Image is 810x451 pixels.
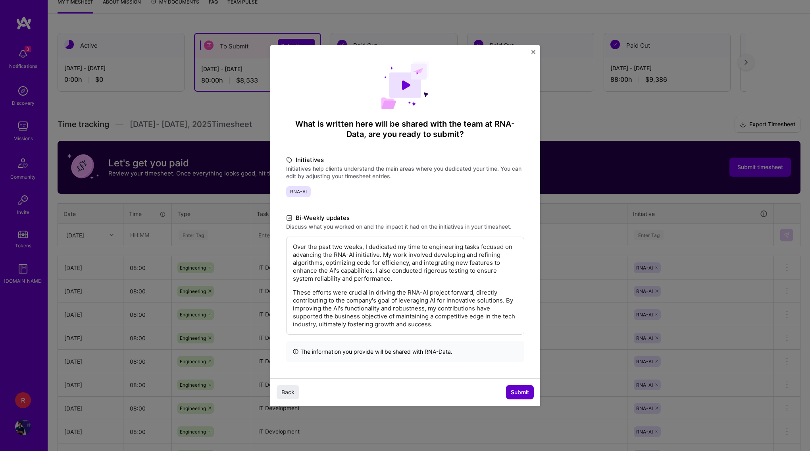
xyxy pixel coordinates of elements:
[293,289,518,328] p: These efforts were crucial in driving the RNA-AI project forward, directly contributing to the co...
[277,385,299,399] button: Back
[286,223,524,230] label: Discuss what you worked on and the impact it had on the initiatives in your timesheet.
[286,119,524,139] h4: What is written here will be shared with the team at RNA-Data , are you ready to submit?
[286,186,311,197] span: RNA-AI
[286,155,524,165] label: Initiatives
[531,50,535,58] button: Close
[511,388,529,396] span: Submit
[293,243,518,283] p: Over the past two weeks, I dedicated my time to engineering tasks focused on advancing the RNA-AI...
[281,388,294,396] span: Back
[286,341,524,362] div: The information you provide will be shared with RNA-Data .
[286,214,292,223] i: icon DocumentBlack
[292,347,299,356] i: icon InfoBlack
[286,156,292,165] i: icon TagBlack
[506,385,534,399] button: Submit
[381,61,429,109] img: Demo day
[286,165,524,180] label: Initiatives help clients understand the main areas where you dedicated your time. You can edit by...
[286,213,524,223] label: Bi-Weekly updates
